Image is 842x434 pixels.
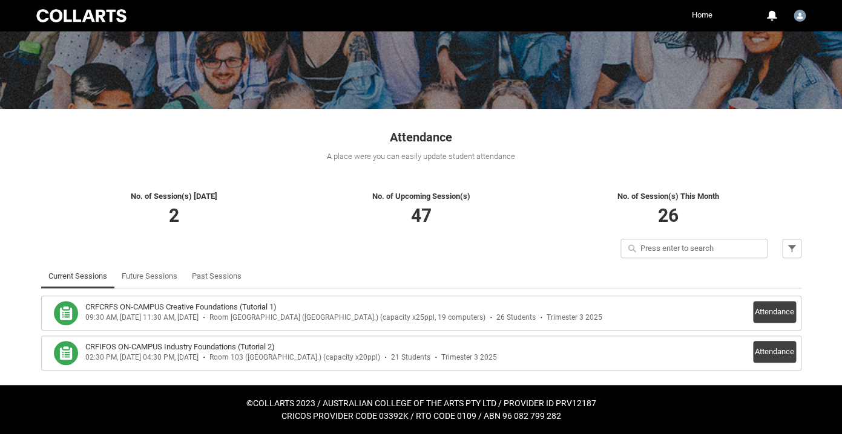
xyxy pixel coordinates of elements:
[617,192,719,201] span: No. of Session(s) This Month
[192,264,242,288] a: Past Sessions
[209,313,485,322] div: Room [GEOGRAPHIC_DATA] ([GEOGRAPHIC_DATA].) (capacity x25ppl, 19 computers)
[791,5,809,24] button: User Profile Mark.Egan
[185,264,249,288] li: Past Sessions
[753,301,796,323] button: Attendance
[441,353,497,362] div: Trimester 3 2025
[390,130,452,144] span: Attendance
[169,205,179,226] span: 2
[85,341,275,353] h3: CRFIFOS ON-CAMPUS Industry Foundations (Tutorial 2)
[782,239,801,258] button: Filter
[85,353,199,362] div: 02:30 PM, [DATE] 04:30 PM, [DATE]
[794,10,806,22] img: Mark.Egan
[658,205,679,226] span: 26
[547,313,602,322] div: Trimester 3 2025
[496,313,536,322] div: 26 Students
[209,353,380,362] div: Room 103 ([GEOGRAPHIC_DATA].) (capacity x20ppl)
[131,192,217,201] span: No. of Session(s) [DATE]
[41,264,114,288] li: Current Sessions
[85,301,277,313] h3: CRFCRFS ON-CAMPUS Creative Foundations (Tutorial 1)
[114,264,185,288] li: Future Sessions
[689,6,715,24] a: Home
[620,239,768,258] input: Press enter to search
[391,353,430,362] div: 21 Students
[85,313,199,322] div: 09:30 AM, [DATE] 11:30 AM, [DATE]
[372,192,470,201] span: No. of Upcoming Session(s)
[411,205,432,226] span: 47
[753,341,796,363] button: Attendance
[48,264,107,288] a: Current Sessions
[41,151,801,163] div: A place were you can easily update student attendance
[122,264,177,288] a: Future Sessions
